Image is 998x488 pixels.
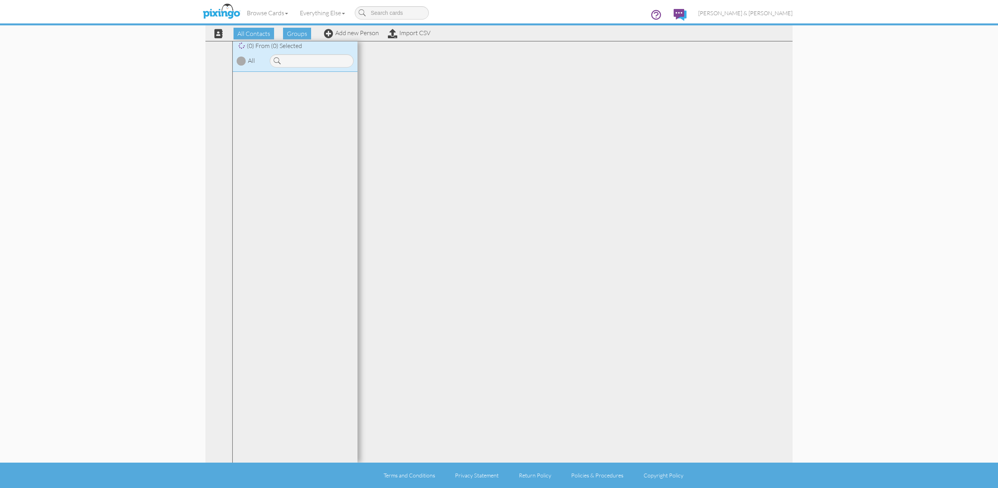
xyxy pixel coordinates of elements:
a: Copyright Policy [644,472,683,479]
a: Everything Else [294,3,351,23]
div: (0) From [233,41,357,50]
span: (0) Selected [271,42,302,50]
a: Policies & Procedures [571,472,623,479]
img: pixingo logo [201,2,242,21]
a: [PERSON_NAME] & [PERSON_NAME] [692,3,798,23]
a: Return Policy [519,472,551,479]
span: Groups [283,28,311,39]
a: Terms and Conditions [384,472,435,479]
div: All [248,56,255,65]
a: Privacy Statement [455,472,499,479]
img: comments.svg [674,9,687,21]
span: All Contacts [234,28,274,39]
a: Add new Person [324,29,379,37]
input: Search cards [355,6,429,20]
a: Browse Cards [241,3,294,23]
span: [PERSON_NAME] & [PERSON_NAME] [698,10,793,16]
a: Import CSV [388,29,430,37]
